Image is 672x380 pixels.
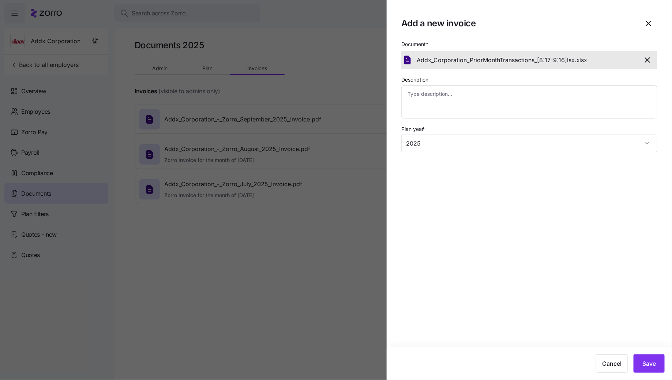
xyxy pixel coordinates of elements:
[417,56,577,65] span: Addx_Corporation_PriorMonthTransactions_[8:17-9:16]lsx.
[401,135,657,152] input: Select plan year
[401,41,428,48] span: Document *
[401,18,634,29] h1: Add a new invoice
[401,125,426,133] label: Plan year
[577,56,587,65] span: xlsx
[401,76,428,84] label: Description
